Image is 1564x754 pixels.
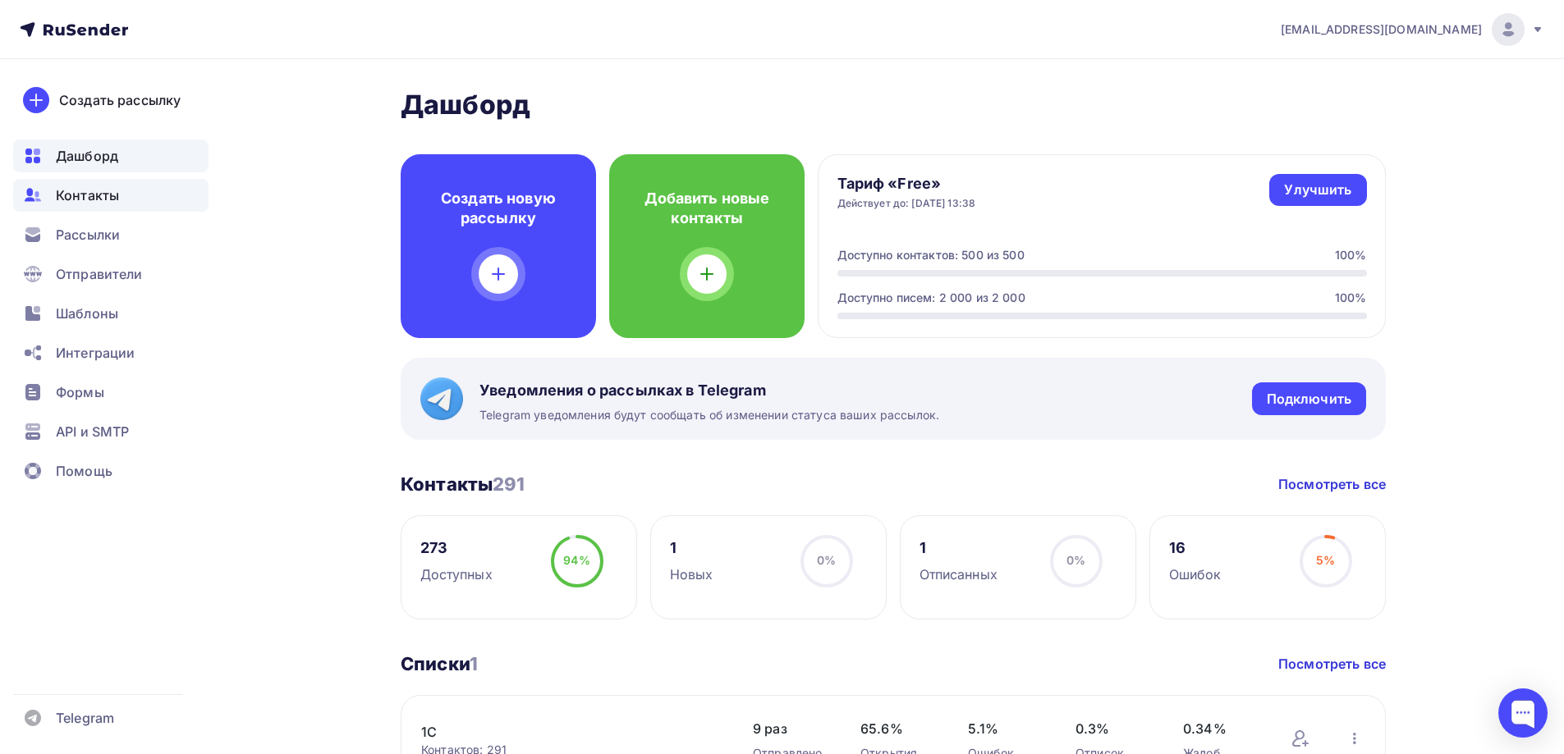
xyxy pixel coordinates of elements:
span: Уведомления о рассылках в Telegram [479,381,939,400]
span: 1 [470,653,478,674]
h4: Тариф «Free» [837,174,976,194]
div: Действует до: [DATE] 13:38 [837,197,976,210]
span: Рассылки [56,225,120,244]
span: 0% [1066,553,1085,567]
span: Контакты [56,185,119,205]
div: Улучшить [1284,181,1351,199]
a: Посмотреть все [1278,474,1386,494]
span: Помощь [56,461,112,481]
a: Рассылки [13,218,209,251]
a: Дашборд [13,139,209,172]
h3: Контакты [401,473,525,496]
a: Посмотреть все [1278,654,1386,674]
a: Формы [13,376,209,409]
span: 65.6% [860,719,935,738]
div: Ошибок [1169,564,1222,584]
div: 100% [1335,290,1367,306]
span: 9 раз [753,719,828,738]
a: Шаблоны [13,297,209,330]
span: [EMAIL_ADDRESS][DOMAIN_NAME] [1281,21,1482,38]
div: Подключить [1267,390,1351,409]
span: 5% [1316,553,1335,567]
span: Отправители [56,264,143,284]
span: Telegram уведомления будут сообщать об изменении статуса ваших рассылок. [479,407,939,423]
span: 0% [817,553,836,567]
span: Дашборд [56,146,118,166]
div: Доступно писем: 2 000 из 2 000 [837,290,1025,306]
span: Интеграции [56,343,135,363]
div: 1 [670,538,713,558]
span: 94% [563,553,589,567]
div: 1 [920,538,998,558]
h4: Добавить новые контакты [635,189,778,228]
span: 0.3% [1076,719,1150,738]
div: Отписанных [920,564,998,584]
a: Отправители [13,258,209,290]
div: Создать рассылку [59,90,181,110]
span: Шаблоны [56,304,118,323]
h4: Создать новую рассылку [427,189,570,228]
span: 5.1% [968,719,1043,738]
div: Доступных [420,564,493,584]
a: [EMAIL_ADDRESS][DOMAIN_NAME] [1281,13,1544,46]
div: 100% [1335,247,1367,263]
div: 273 [420,538,493,558]
div: 16 [1169,538,1222,558]
span: 291 [493,473,525,495]
h3: Списки [401,652,478,675]
span: 0.34% [1183,719,1258,738]
div: Новых [670,564,713,584]
h2: Дашборд [401,89,1386,121]
a: 1С [421,722,700,742]
span: Telegram [56,708,114,728]
div: Доступно контактов: 500 из 500 [837,247,1025,263]
span: Формы [56,382,104,402]
a: Контакты [13,179,209,212]
span: API и SMTP [56,422,129,441]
